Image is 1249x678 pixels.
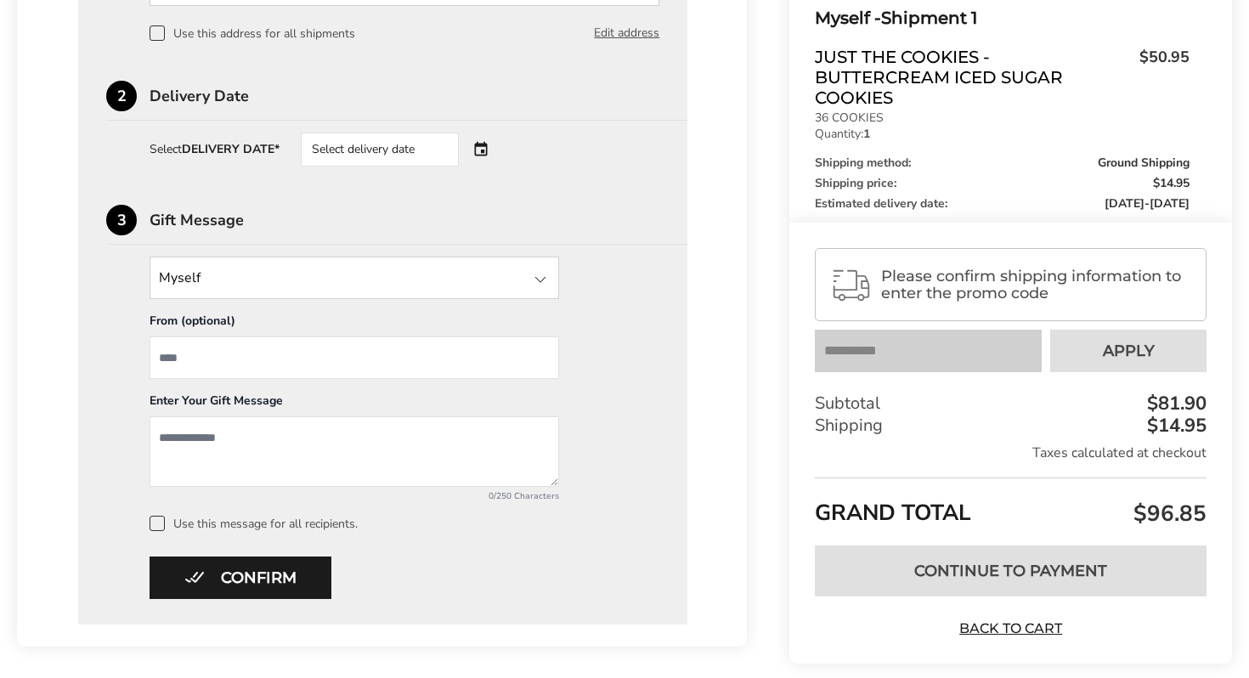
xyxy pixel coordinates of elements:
div: Select delivery date [301,133,459,167]
div: Select [150,144,280,155]
a: Back to Cart [952,619,1071,638]
div: 3 [106,205,137,235]
div: Shipping [815,415,1207,437]
div: Shipping price: [815,178,1190,189]
button: Apply [1050,330,1207,372]
div: GRAND TOTAL [815,477,1207,533]
label: Use this message for all recipients. [150,516,659,531]
div: Delivery Date [150,88,687,104]
div: Enter Your Gift Message [150,393,559,416]
input: State [150,257,559,299]
span: Please confirm shipping information to enter the promo code [881,268,1191,302]
button: Continue to Payment [815,545,1207,596]
div: $81.90 [1143,394,1207,413]
strong: 1 [863,126,870,142]
label: Use this address for all shipments [150,25,355,41]
div: Shipment 1 [815,4,1190,32]
span: Just The Cookies - Buttercream Iced Sugar Cookies [815,47,1131,108]
span: - [1105,198,1190,210]
span: $50.95 [1131,47,1190,104]
strong: DELIVERY DATE* [182,141,280,157]
div: Shipping method: [815,157,1190,169]
span: [DATE] [1150,195,1190,212]
p: 36 COOKIES [815,112,1190,124]
div: From (optional) [150,313,559,336]
div: Estimated delivery date: [815,198,1190,210]
textarea: Add a message [150,416,559,487]
button: Edit address [594,24,659,42]
div: $14.95 [1143,416,1207,435]
span: Ground Shipping [1098,157,1190,169]
p: Quantity: [815,128,1190,140]
span: [DATE] [1105,195,1144,212]
div: Gift Message [150,212,687,228]
span: Apply [1103,343,1155,359]
div: Taxes calculated at checkout [815,444,1207,462]
button: Confirm button [150,557,331,599]
div: 2 [106,81,137,111]
input: From [150,336,559,379]
div: Subtotal [815,393,1207,415]
a: Just The Cookies - Buttercream Iced Sugar Cookies$50.95 [815,47,1190,108]
span: Myself - [815,8,881,28]
span: $96.85 [1129,499,1207,528]
div: 0/250 Characters [150,490,559,502]
span: $14.95 [1153,178,1190,189]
